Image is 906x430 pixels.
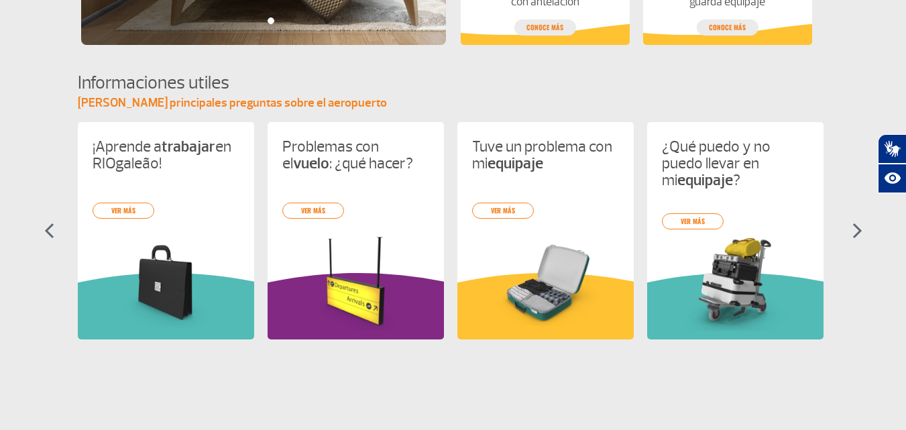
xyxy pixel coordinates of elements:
strong: equipaje [488,154,543,173]
p: Tuve un problema con mi [472,138,619,172]
strong: vuelo [293,154,329,173]
img: seta-esquerda [44,223,54,239]
img: seta-direita [852,223,862,239]
p: ¿Qué puedo y no puedo llevar en mi ? [662,138,809,189]
a: ver más [472,203,534,219]
h4: Informaciones utiles [78,70,829,95]
img: amareloInformacoesUteis.svg [457,273,634,339]
a: ver más [93,203,154,219]
img: verdeInformacoesUteis.svg [647,273,824,339]
img: problema-bagagem.png [472,235,619,331]
a: conoce más [514,19,576,36]
button: Abrir recursos assistivos. [878,164,906,193]
img: verdeInformacoesUteis.svg [78,273,254,339]
div: Plugin de acessibilidade da Hand Talk. [878,134,906,193]
strong: equipaje [677,170,733,190]
a: conoce más [697,19,758,36]
img: roxoInformacoesUteis.svg [268,273,444,339]
p: ¡Aprende a en RIOgaleão! [93,138,239,172]
img: card%20informa%C3%A7%C3%B5es%201.png [662,235,809,331]
strong: trabajar [162,137,215,156]
a: ver más [662,213,724,229]
button: Abrir tradutor de língua de sinais. [878,134,906,164]
img: card%20informa%C3%A7%C3%B5es%205.png [282,235,429,331]
a: ver más [282,203,344,219]
p: [PERSON_NAME] principales preguntas sobre el aeropuerto [78,95,829,111]
p: Problemas con el : ¿qué hacer? [282,138,429,172]
img: card%20informa%C3%A7%C3%B5es%202.png [93,235,239,331]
